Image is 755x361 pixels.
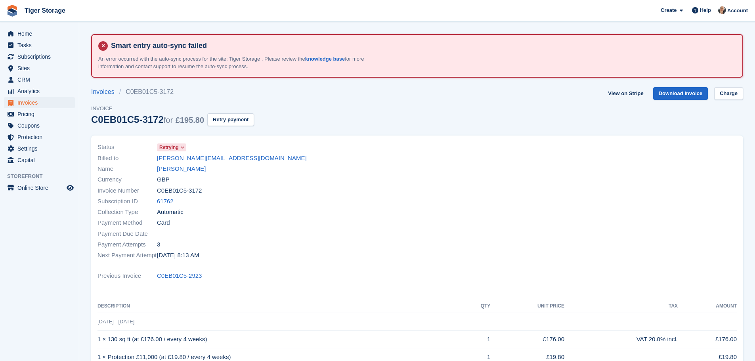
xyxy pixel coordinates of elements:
td: £176.00 [490,330,564,348]
span: Invoice [91,105,254,113]
a: menu [4,63,75,74]
a: Charge [714,87,743,100]
a: 61762 [157,197,174,206]
span: Name [97,164,157,174]
span: Invoice Number [97,186,157,195]
span: Storefront [7,172,79,180]
a: menu [4,74,75,85]
span: Capital [17,155,65,166]
a: [PERSON_NAME] [157,164,206,174]
a: View on Stripe [605,87,646,100]
span: Card [157,218,170,227]
td: 1 [464,330,491,348]
p: An error occurred with the auto-sync process for the site: Tiger Storage . Please review the for ... [98,55,376,71]
span: Status [97,143,157,152]
img: stora-icon-8386f47178a22dfd0bd8f6a31ec36ba5ce8667c1dd55bd0f319d3a0aa187defe.svg [6,5,18,17]
a: menu [4,109,75,120]
a: Retrying [157,143,186,152]
button: Retry payment [207,113,254,126]
a: menu [4,97,75,108]
a: menu [4,120,75,131]
span: Payment Attempts [97,240,157,249]
a: menu [4,132,75,143]
span: Analytics [17,86,65,97]
span: [DATE] - [DATE] [97,319,134,325]
span: GBP [157,175,170,184]
a: menu [4,143,75,154]
span: Coupons [17,120,65,131]
a: menu [4,182,75,193]
span: Pricing [17,109,65,120]
span: Tasks [17,40,65,51]
span: Retrying [159,144,179,151]
span: for [164,116,173,124]
a: [PERSON_NAME][EMAIL_ADDRESS][DOMAIN_NAME] [157,154,307,163]
span: Subscriptions [17,51,65,62]
time: 2025-09-06 07:13:43 UTC [157,251,199,260]
a: menu [4,86,75,97]
span: Currency [97,175,157,184]
span: Sites [17,63,65,74]
td: 1 × 130 sq ft (at £176.00 / every 4 weeks) [97,330,464,348]
a: menu [4,28,75,39]
span: Next Payment Attempt [97,251,157,260]
a: menu [4,51,75,62]
span: Account [727,7,748,15]
span: £195.80 [176,116,204,124]
a: knowledge base [305,56,345,62]
a: menu [4,155,75,166]
th: Tax [564,300,678,313]
span: Previous Invoice [97,271,157,281]
a: Preview store [65,183,75,193]
span: Online Store [17,182,65,193]
span: Billed to [97,154,157,163]
nav: breadcrumbs [91,87,254,97]
a: Tiger Storage [21,4,69,17]
img: Becky Martin [718,6,726,14]
a: C0EB01C5-2923 [157,271,202,281]
a: menu [4,40,75,51]
span: Create [661,6,677,14]
span: Subscription ID [97,197,157,206]
th: Amount [678,300,737,313]
span: Protection [17,132,65,143]
span: Help [700,6,711,14]
th: Unit Price [490,300,564,313]
span: C0EB01C5-3172 [157,186,202,195]
span: 3 [157,240,160,249]
div: C0EB01C5-3172 [91,114,204,125]
span: Payment Due Date [97,229,157,239]
a: Invoices [91,87,119,97]
td: £176.00 [678,330,737,348]
span: Automatic [157,208,183,217]
span: Invoices [17,97,65,108]
span: Home [17,28,65,39]
div: VAT 20.0% incl. [564,335,678,344]
a: Download Invoice [653,87,708,100]
span: Collection Type [97,208,157,217]
h4: Smart entry auto-sync failed [108,41,736,50]
th: Description [97,300,464,313]
span: CRM [17,74,65,85]
span: Payment Method [97,218,157,227]
th: QTY [464,300,491,313]
span: Settings [17,143,65,154]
